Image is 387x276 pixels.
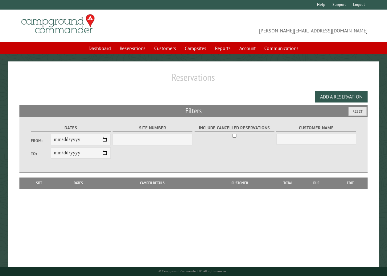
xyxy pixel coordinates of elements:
[333,178,368,189] th: Edit
[31,138,51,144] label: From:
[300,178,333,189] th: Due
[315,91,368,102] button: Add a Reservation
[116,42,149,54] a: Reservations
[85,42,115,54] a: Dashboard
[348,107,367,116] button: Reset
[19,71,368,88] h1: Reservations
[211,42,234,54] a: Reports
[195,124,274,132] label: Include Cancelled Reservations
[23,178,56,189] th: Site
[19,12,97,36] img: Campground Commander
[31,124,111,132] label: Dates
[261,42,302,54] a: Communications
[181,42,210,54] a: Campsites
[150,42,180,54] a: Customers
[204,178,275,189] th: Customer
[275,178,300,189] th: Total
[19,105,368,117] h2: Filters
[101,178,204,189] th: Camper Details
[56,178,101,189] th: Dates
[276,124,356,132] label: Customer Name
[31,151,51,157] label: To:
[236,42,259,54] a: Account
[113,124,192,132] label: Site Number
[194,17,368,34] span: [PERSON_NAME][EMAIL_ADDRESS][DOMAIN_NAME]
[159,269,228,273] small: © Campground Commander LLC. All rights reserved.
